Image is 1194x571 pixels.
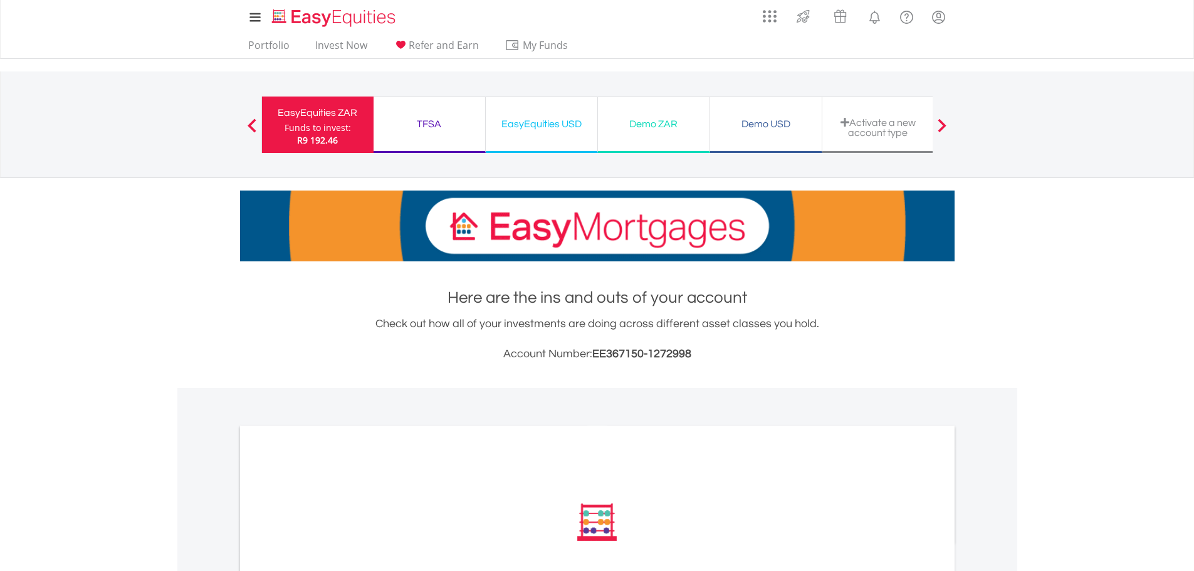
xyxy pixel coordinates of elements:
[270,8,401,28] img: EasyEquities_Logo.png
[493,115,590,133] div: EasyEquities USD
[285,122,351,134] div: Funds to invest:
[605,115,702,133] div: Demo ZAR
[310,39,372,58] a: Invest Now
[240,191,955,261] img: EasyMortage Promotion Banner
[859,3,891,28] a: Notifications
[755,3,785,23] a: AppsGrid
[923,3,955,31] a: My Profile
[763,9,777,23] img: grid-menu-icon.svg
[267,3,401,28] a: Home page
[718,115,814,133] div: Demo USD
[505,37,587,53] span: My Funds
[830,6,851,26] img: vouchers-v2.svg
[388,39,484,58] a: Refer and Earn
[830,117,926,138] div: Activate a new account type
[240,315,955,363] div: Check out how all of your investments are doing across different asset classes you hold.
[409,38,479,52] span: Refer and Earn
[240,286,955,309] h1: Here are the ins and outs of your account
[243,39,295,58] a: Portfolio
[270,104,366,122] div: EasyEquities ZAR
[240,345,955,363] h3: Account Number:
[793,6,814,26] img: thrive-v2.svg
[592,348,691,360] span: EE367150-1272998
[297,134,338,146] span: R9 192.46
[381,115,478,133] div: TFSA
[822,3,859,26] a: Vouchers
[891,3,923,28] a: FAQ's and Support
